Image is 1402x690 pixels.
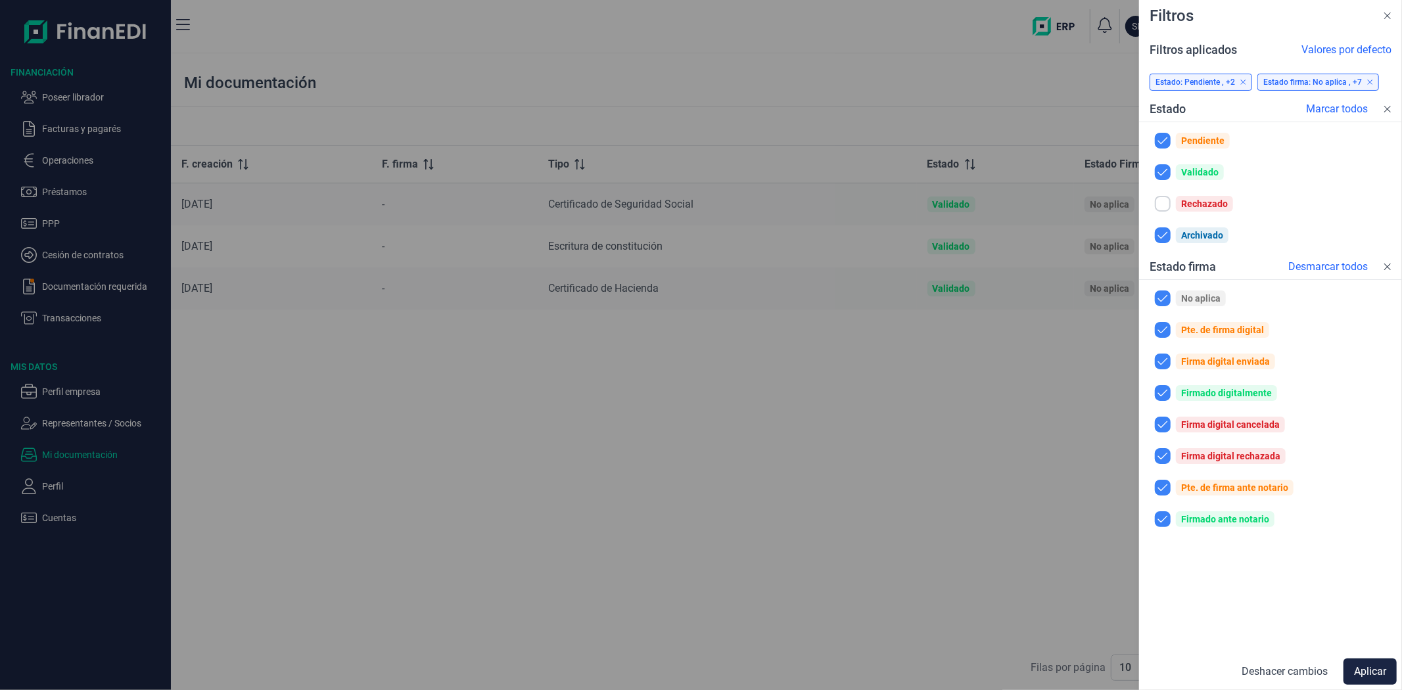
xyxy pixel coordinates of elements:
span: Valores por defecto [1301,42,1391,58]
div: Pte. de firma digital [1181,325,1264,335]
div: Estado: Pendiente , +2 [1150,74,1252,91]
div: Filtros aplicados [1150,42,1237,58]
button: Pte. de firma ante notario [1144,474,1397,501]
span: Marcar todos [1306,101,1368,117]
button: Deshacer cambios [1231,658,1338,685]
button: Aplicar [1344,658,1397,685]
div: Firmado digitalmente [1181,388,1272,398]
div: Estado [1150,101,1186,117]
button: Firmado ante notario [1144,506,1397,532]
button: Firma digital rechazada [1144,443,1397,469]
button: Rechazado [1144,191,1397,217]
div: Filtros [1150,5,1194,26]
div: Estado firma [1150,259,1216,275]
button: No aplica [1144,285,1397,311]
button: Pendiente [1144,127,1397,154]
button: Archivado [1144,222,1397,248]
button: Firmado digitalmente [1144,380,1397,406]
span: Desmarcar todos [1288,259,1368,275]
div: Estado firma: No aplica , +7 [1257,74,1379,91]
div: Firmado ante notario [1181,514,1269,524]
button: Firma digital cancelada [1144,411,1397,438]
button: Firma digital enviada [1144,348,1397,375]
button: Valores por defecto [1291,37,1402,63]
div: Validado [1181,167,1219,177]
div: Rechazado [1181,198,1228,209]
button: Desmarcar todos [1278,254,1378,280]
button: Pte. de firma digital [1144,317,1397,343]
div: Pte. de firma ante notario [1181,482,1288,493]
div: Archivado [1181,230,1223,241]
div: Pendiente [1181,135,1225,146]
div: Firma digital enviada [1181,356,1270,367]
button: Marcar todos [1296,96,1378,122]
div: No aplica [1181,293,1221,304]
button: Validado [1144,159,1397,185]
div: Firma digital rechazada [1181,451,1280,461]
div: Firma digital cancelada [1181,419,1280,430]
